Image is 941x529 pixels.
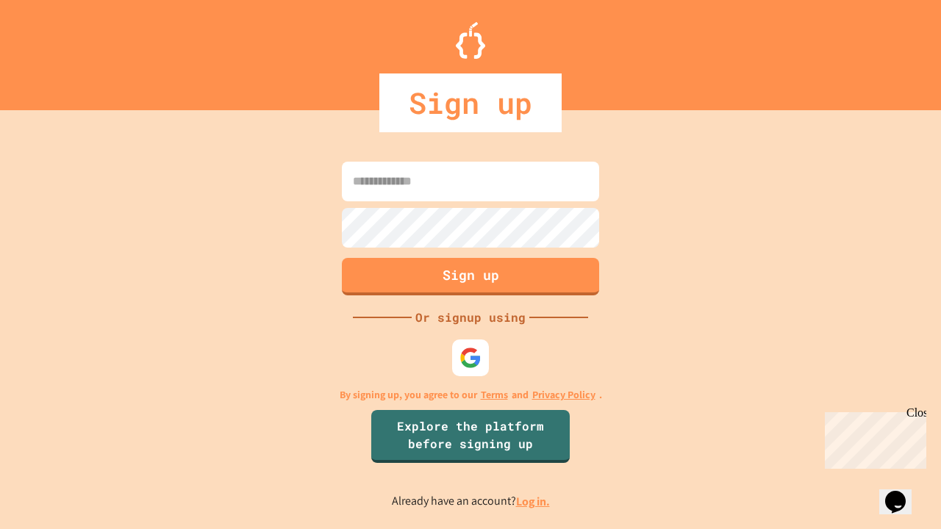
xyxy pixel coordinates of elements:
[481,387,508,403] a: Terms
[342,258,599,295] button: Sign up
[392,492,550,511] p: Already have an account?
[412,309,529,326] div: Or signup using
[379,73,562,132] div: Sign up
[371,410,570,463] a: Explore the platform before signing up
[459,347,482,369] img: google-icon.svg
[879,470,926,514] iframe: chat widget
[456,22,485,59] img: Logo.svg
[516,494,550,509] a: Log in.
[6,6,101,93] div: Chat with us now!Close
[532,387,595,403] a: Privacy Policy
[340,387,602,403] p: By signing up, you agree to our and .
[819,406,926,469] iframe: chat widget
